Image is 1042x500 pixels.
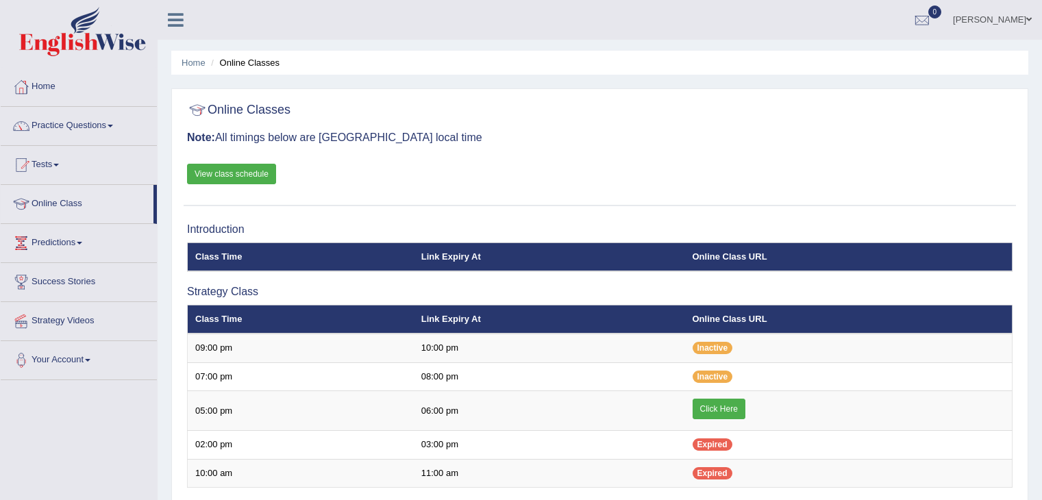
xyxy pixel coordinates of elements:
[693,399,745,419] a: Click Here
[1,263,157,297] a: Success Stories
[685,242,1013,271] th: Online Class URL
[414,431,685,460] td: 03:00 pm
[188,242,414,271] th: Class Time
[1,107,157,141] a: Practice Questions
[1,302,157,336] a: Strategy Videos
[188,431,414,460] td: 02:00 pm
[187,132,1013,144] h3: All timings below are [GEOGRAPHIC_DATA] local time
[187,132,215,143] b: Note:
[188,334,414,362] td: 09:00 pm
[1,341,157,375] a: Your Account
[188,305,414,334] th: Class Time
[928,5,942,18] span: 0
[208,56,280,69] li: Online Classes
[414,242,685,271] th: Link Expiry At
[693,371,733,383] span: Inactive
[414,459,685,488] td: 11:00 am
[188,391,414,431] td: 05:00 pm
[187,164,276,184] a: View class schedule
[187,100,290,121] h2: Online Classes
[414,305,685,334] th: Link Expiry At
[182,58,206,68] a: Home
[414,362,685,391] td: 08:00 pm
[188,362,414,391] td: 07:00 pm
[1,185,153,219] a: Online Class
[188,459,414,488] td: 10:00 am
[1,146,157,180] a: Tests
[685,305,1013,334] th: Online Class URL
[414,391,685,431] td: 06:00 pm
[187,286,1013,298] h3: Strategy Class
[187,223,1013,236] h3: Introduction
[414,334,685,362] td: 10:00 pm
[1,224,157,258] a: Predictions
[693,467,732,479] span: Expired
[693,342,733,354] span: Inactive
[693,438,732,451] span: Expired
[1,68,157,102] a: Home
